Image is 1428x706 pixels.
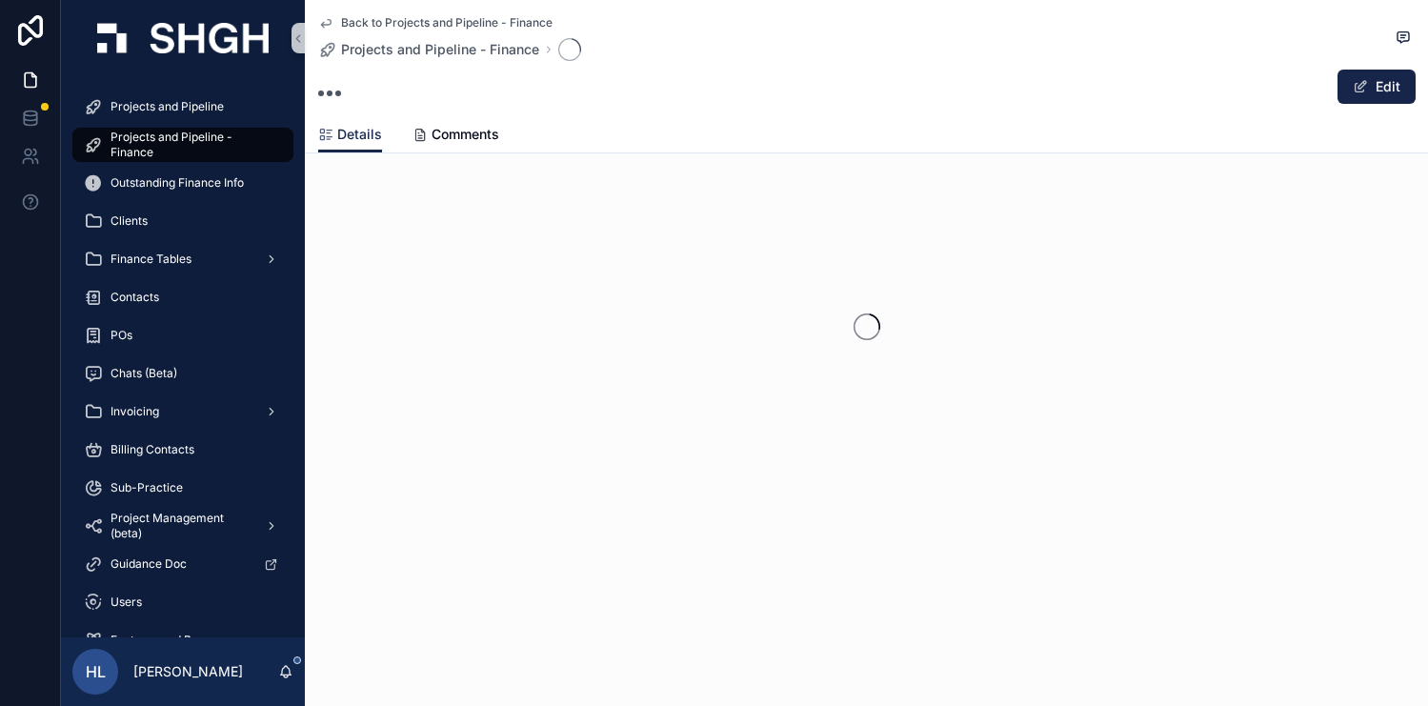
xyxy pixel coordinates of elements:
span: Invoicing [111,404,159,419]
span: Projects and Pipeline [111,99,224,114]
span: Guidance Doc [111,556,187,572]
span: Outstanding Finance Info [111,175,244,191]
a: Projects and Pipeline - Finance [72,128,293,162]
a: Project Management (beta) [72,509,293,543]
span: Chats (Beta) [111,366,177,381]
a: Guidance Doc [72,547,293,581]
a: Features and Bugs [72,623,293,657]
span: Users [111,595,142,610]
span: Back to Projects and Pipeline - Finance [341,15,553,30]
span: Clients [111,213,148,229]
div: scrollable content [61,76,305,637]
span: Projects and Pipeline - Finance [341,40,539,59]
a: Outstanding Finance Info [72,166,293,200]
a: Comments [412,117,499,155]
a: Finance Tables [72,242,293,276]
span: Billing Contacts [111,442,194,457]
span: Contacts [111,290,159,305]
p: [PERSON_NAME] [133,662,243,681]
span: Comments [432,125,499,144]
span: Features and Bugs [111,633,211,648]
a: Users [72,585,293,619]
a: Chats (Beta) [72,356,293,391]
img: App logo [97,23,269,53]
span: Details [337,125,382,144]
a: Sub-Practice [72,471,293,505]
a: Clients [72,204,293,238]
span: HL [86,660,106,683]
a: Projects and Pipeline [72,90,293,124]
span: POs [111,328,132,343]
span: Sub-Practice [111,480,183,495]
a: Contacts [72,280,293,314]
a: Projects and Pipeline - Finance [318,40,539,59]
a: Back to Projects and Pipeline - Finance [318,15,553,30]
span: Finance Tables [111,252,191,267]
button: Edit [1337,70,1416,104]
span: Projects and Pipeline - Finance [111,130,274,160]
a: Details [318,117,382,153]
a: Billing Contacts [72,433,293,467]
span: Project Management (beta) [111,511,250,541]
a: POs [72,318,293,353]
a: Invoicing [72,394,293,429]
